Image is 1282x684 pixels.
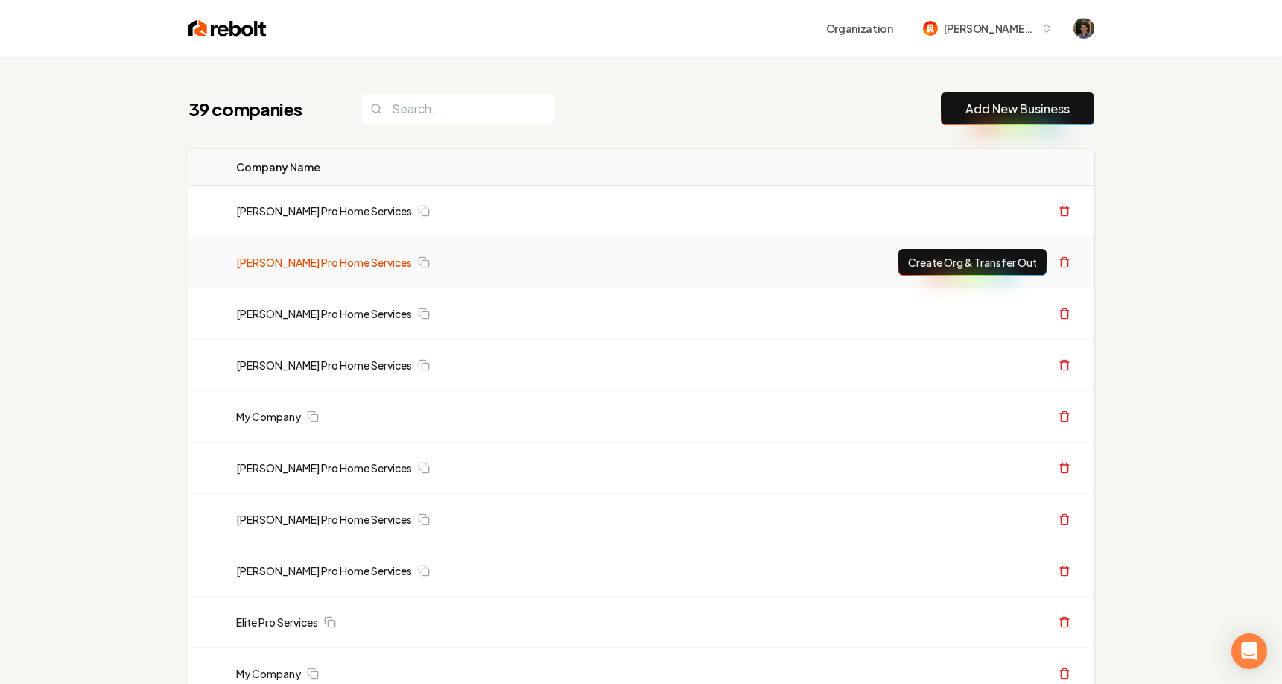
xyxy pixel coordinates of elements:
[898,249,1047,276] button: Create Org & Transfer Out
[965,100,1070,118] a: Add New Business
[236,255,412,270] a: [PERSON_NAME] Pro Home Services
[817,15,902,42] button: Organization
[923,21,938,36] img: mitchell-62
[236,358,412,373] a: [PERSON_NAME] Pro Home Services
[1073,18,1094,39] img: Mitchell Stahl
[188,18,267,39] img: Rebolt Logo
[236,460,412,475] a: [PERSON_NAME] Pro Home Services
[236,409,301,424] a: My Company
[188,97,331,121] h1: 39 companies
[1073,18,1094,39] button: Open user button
[236,615,318,630] a: Elite Pro Services
[944,21,1035,37] span: [PERSON_NAME]-62
[236,306,412,321] a: [PERSON_NAME] Pro Home Services
[361,93,555,124] input: Search...
[1231,633,1267,669] div: Open Intercom Messenger
[236,563,412,578] a: [PERSON_NAME] Pro Home Services
[236,512,412,527] a: [PERSON_NAME] Pro Home Services
[236,203,412,218] a: [PERSON_NAME] Pro Home Services
[224,149,669,186] th: Company Name
[236,666,301,681] a: My Company
[941,92,1094,125] button: Add New Business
